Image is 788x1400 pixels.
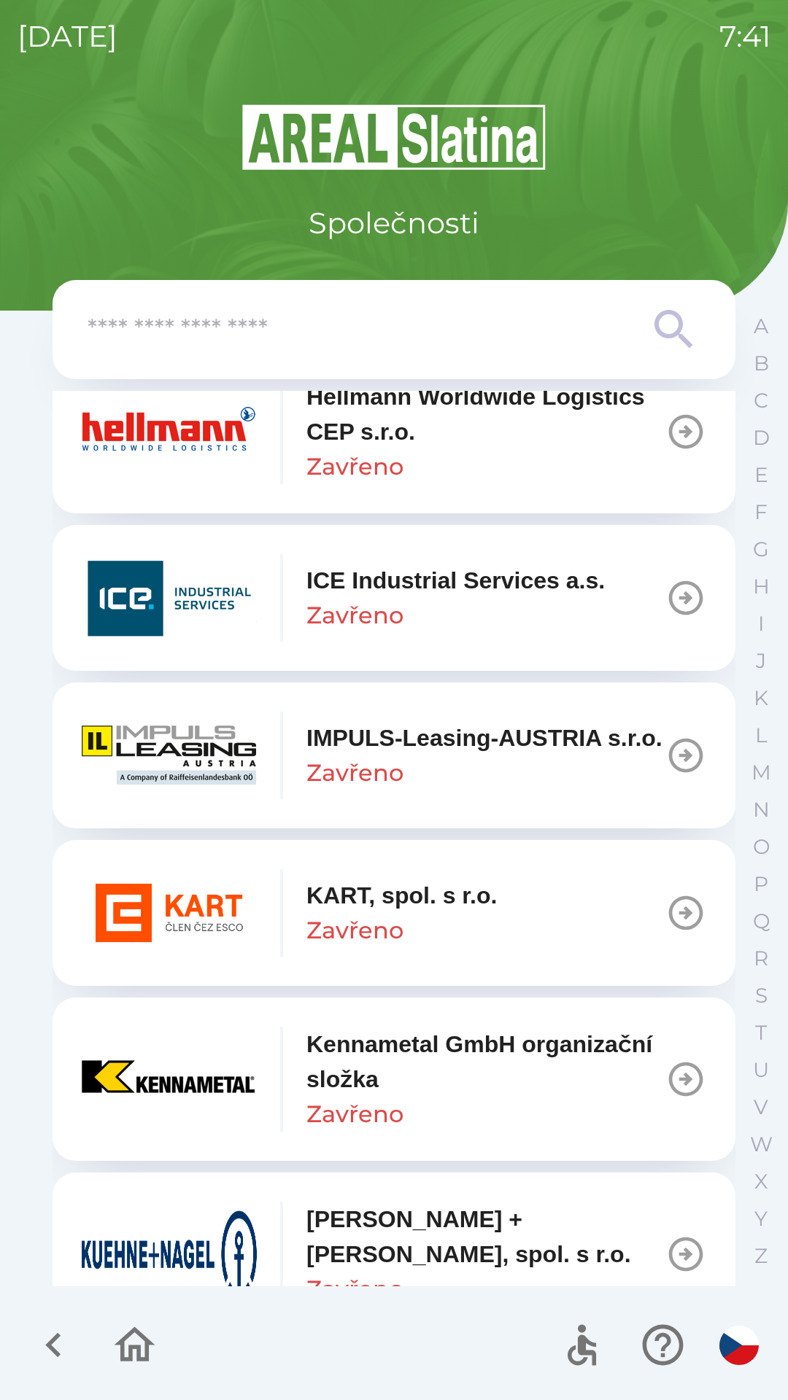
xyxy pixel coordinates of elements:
[753,537,769,562] p: G
[306,1272,403,1307] p: Zavřeno
[306,720,663,755] p: IMPULS-Leasing-AUSTRIA s.r.o.
[82,554,257,642] img: ca1d2083-8ecb-4b62-b28d-85b6afc2efc3.png
[754,1094,768,1120] p: V
[754,1169,768,1194] p: X
[754,499,768,525] p: F
[743,717,779,754] button: L
[743,419,779,456] button: D
[743,605,779,642] button: I
[82,1210,257,1298] img: f8661ae7-0cf9-4fe2-88db-7f73d3677eb2.jpg
[53,682,735,828] button: IMPULS-Leasing-AUSTRIA s.r.o.Zavřeno
[753,574,770,599] p: H
[756,648,766,674] p: J
[306,1027,665,1097] p: Kennametal GmbH organizační složka
[754,1243,768,1269] p: Z
[743,1089,779,1126] button: V
[755,1020,767,1046] p: T
[53,997,735,1161] button: Kennametal GmbH organizační složkaZavřeno
[743,866,779,903] button: P
[719,1326,759,1365] img: cs flag
[306,563,605,598] p: ICE Industrial Services a.s.
[758,611,764,637] p: I
[306,1097,403,1132] p: Zavřeno
[752,760,771,785] p: M
[754,871,768,897] p: P
[753,834,770,860] p: O
[18,15,117,58] p: [DATE]
[743,828,779,866] button: O
[82,1035,257,1123] img: 96ef931c-f60a-424d-85d1-136d33dd51ff.png
[750,1132,773,1157] p: W
[743,568,779,605] button: H
[743,680,779,717] button: K
[53,525,735,671] button: ICE Industrial Services a.s.Zavřeno
[743,531,779,568] button: G
[53,1172,735,1336] button: [PERSON_NAME] + [PERSON_NAME], spol. s r.o.Zavřeno
[743,1200,779,1237] button: Y
[306,1202,665,1272] p: [PERSON_NAME] + [PERSON_NAME], spol. s r.o.
[306,913,403,948] p: Zavřeno
[306,755,403,790] p: Zavřeno
[755,723,767,748] p: L
[309,201,479,245] p: Společnosti
[754,388,768,413] p: C
[755,983,768,1008] p: S
[743,754,779,791] button: M
[82,712,257,799] img: 662d331b-9975-4bb0-b400-70c5cffaa02c.png
[743,1237,779,1275] button: Z
[306,878,497,913] p: KART, spol. s r.o.
[743,1014,779,1051] button: T
[743,1126,779,1163] button: W
[743,456,779,494] button: E
[743,791,779,828] button: N
[754,1206,768,1232] p: Y
[719,15,770,58] p: 7:41
[743,494,779,531] button: F
[53,840,735,986] button: KART, spol. s r.o.Zavřeno
[743,940,779,977] button: R
[743,1163,779,1200] button: X
[754,685,768,711] p: K
[306,449,403,484] p: Zavřeno
[753,909,770,934] p: Q
[743,642,779,680] button: J
[82,388,257,475] img: 98ea5172-34ba-4419-87a8-0d007c49ac56.png
[754,946,768,971] p: R
[754,351,769,376] p: B
[753,425,770,451] p: D
[743,977,779,1014] button: S
[743,1051,779,1089] button: U
[754,462,768,488] p: E
[743,345,779,382] button: B
[306,379,665,449] p: Hellmann Worldwide Logistics CEP s.r.o.
[743,903,779,940] button: Q
[82,869,257,957] img: 1bebf6fa-0f43-43f6-b20a-920ce70e8902.png
[753,797,770,822] p: N
[753,1057,769,1083] p: U
[53,102,735,172] img: Logo
[53,350,735,513] button: Hellmann Worldwide Logistics CEP s.r.o.Zavřeno
[306,598,403,633] p: Zavřeno
[754,314,768,339] p: A
[743,382,779,419] button: C
[743,308,779,345] button: A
